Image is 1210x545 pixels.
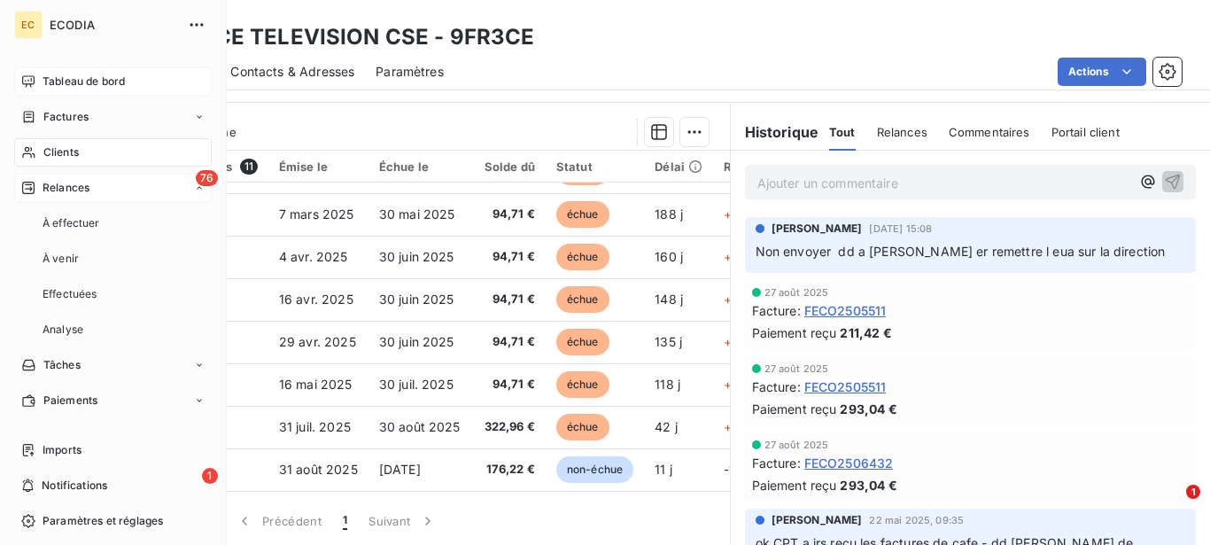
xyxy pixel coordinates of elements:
[556,286,609,313] span: échue
[358,502,447,540] button: Suivant
[43,322,83,338] span: Analyse
[279,462,358,477] span: 31 août 2025
[556,456,633,483] span: non-échue
[752,323,837,342] span: Paiement reçu
[156,21,535,53] h3: FRANCE TELEVISION CSE - 9FR3CE
[379,419,461,434] span: 30 août 2025
[804,378,887,396] span: FECO2505511
[556,414,609,440] span: échue
[764,287,829,298] span: 27 août 2025
[1150,485,1192,527] iframe: Intercom live chat
[279,292,353,307] span: 16 avr. 2025
[655,292,683,307] span: 148 j
[240,159,258,175] span: 11
[43,144,79,160] span: Clients
[655,462,672,477] span: 11 j
[752,454,801,472] span: Facture :
[724,419,752,434] span: +12 j
[556,160,633,174] div: Statut
[655,377,680,392] span: 118 j
[655,160,702,174] div: Délai
[1058,58,1146,86] button: Actions
[376,63,444,81] span: Paramètres
[772,221,863,237] span: [PERSON_NAME]
[343,512,347,530] span: 1
[804,454,894,472] span: FECO2506432
[43,251,79,267] span: À venir
[829,125,856,139] span: Tout
[724,292,754,307] span: +73 j
[279,334,356,349] span: 29 avr. 2025
[724,462,749,477] span: -19 j
[764,440,829,450] span: 27 août 2025
[379,160,463,174] div: Échue le
[485,248,535,266] span: 94,71 €
[869,223,932,234] span: [DATE] 15:08
[556,201,609,228] span: échue
[485,461,535,479] span: 176,22 €
[840,323,891,342] span: 211,42 €
[724,206,760,222] span: +104 j
[752,378,801,396] span: Facture :
[379,249,454,264] span: 30 juin 2025
[379,334,454,349] span: 30 juin 2025
[43,215,100,231] span: À effectuer
[43,393,97,409] span: Paiements
[279,249,348,264] span: 4 avr. 2025
[655,206,683,222] span: 188 j
[772,512,863,528] span: [PERSON_NAME]
[840,400,896,418] span: 293,04 €
[724,377,755,392] span: +43 j
[485,376,535,393] span: 94,71 €
[1186,485,1200,499] span: 1
[43,180,89,196] span: Relances
[949,125,1030,139] span: Commentaires
[840,476,896,494] span: 293,04 €
[485,206,535,223] span: 94,71 €
[756,244,1166,259] span: Non envoyer dd a [PERSON_NAME] er remettre l eua sur la direction
[43,74,125,90] span: Tableau de bord
[655,334,682,349] span: 135 j
[752,400,837,418] span: Paiement reçu
[279,160,358,174] div: Émise le
[279,377,353,392] span: 16 mai 2025
[43,442,81,458] span: Imports
[14,11,43,39] div: EC
[485,291,535,308] span: 94,71 €
[556,244,609,270] span: échue
[485,160,535,174] div: Solde dû
[279,419,351,434] span: 31 juil. 2025
[202,468,218,484] span: 1
[1051,125,1120,139] span: Portail client
[379,292,454,307] span: 30 juin 2025
[43,357,81,373] span: Tâches
[332,502,358,540] button: 1
[485,333,535,351] span: 94,71 €
[42,478,107,494] span: Notifications
[752,301,801,320] span: Facture :
[869,515,964,526] span: 22 mai 2025, 09:35
[196,170,218,186] span: 76
[556,329,609,355] span: échue
[485,418,535,436] span: 322,96 €
[50,18,177,32] span: ECODIA
[752,476,837,494] span: Paiement reçu
[804,301,887,320] span: FECO2505511
[230,63,354,81] span: Contacts & Adresses
[379,377,454,392] span: 30 juil. 2025
[655,419,678,434] span: 42 j
[225,502,332,540] button: Précédent
[43,513,163,529] span: Paramètres et réglages
[724,249,754,264] span: +73 j
[764,363,829,374] span: 27 août 2025
[556,371,609,398] span: échue
[655,249,683,264] span: 160 j
[877,125,927,139] span: Relances
[279,206,354,222] span: 7 mars 2025
[724,334,754,349] span: +73 j
[379,462,421,477] span: [DATE]
[731,121,819,143] h6: Historique
[43,109,89,125] span: Factures
[379,206,455,222] span: 30 mai 2025
[724,160,780,174] div: Retard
